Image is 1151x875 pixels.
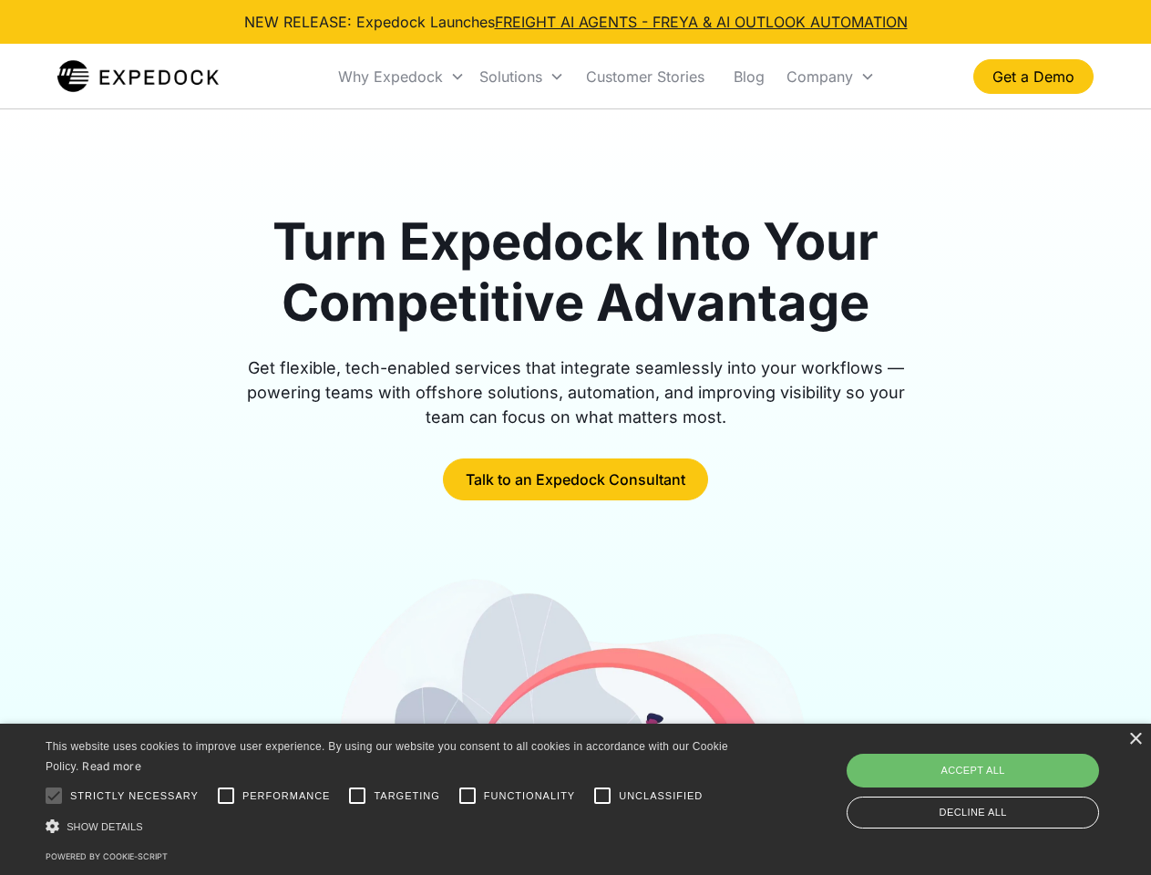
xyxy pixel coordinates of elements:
[484,788,575,804] span: Functionality
[479,67,542,86] div: Solutions
[848,678,1151,875] iframe: Chat Widget
[46,851,168,861] a: Powered by cookie-script
[331,46,472,108] div: Why Expedock
[46,817,735,836] div: Show details
[374,788,439,804] span: Targeting
[973,59,1094,94] a: Get a Demo
[338,67,443,86] div: Why Expedock
[226,211,926,334] h1: Turn Expedock Into Your Competitive Advantage
[244,11,908,33] div: NEW RELEASE: Expedock Launches
[786,67,853,86] div: Company
[226,355,926,429] div: Get flexible, tech-enabled services that integrate seamlessly into your workflows — powering team...
[67,821,143,832] span: Show details
[472,46,571,108] div: Solutions
[571,46,719,108] a: Customer Stories
[242,788,331,804] span: Performance
[70,788,199,804] span: Strictly necessary
[443,458,708,500] a: Talk to an Expedock Consultant
[779,46,882,108] div: Company
[719,46,779,108] a: Blog
[495,13,908,31] a: FREIGHT AI AGENTS - FREYA & AI OUTLOOK AUTOMATION
[619,788,703,804] span: Unclassified
[82,759,141,773] a: Read more
[46,740,728,774] span: This website uses cookies to improve user experience. By using our website you consent to all coo...
[57,58,219,95] a: home
[57,58,219,95] img: Expedock Logo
